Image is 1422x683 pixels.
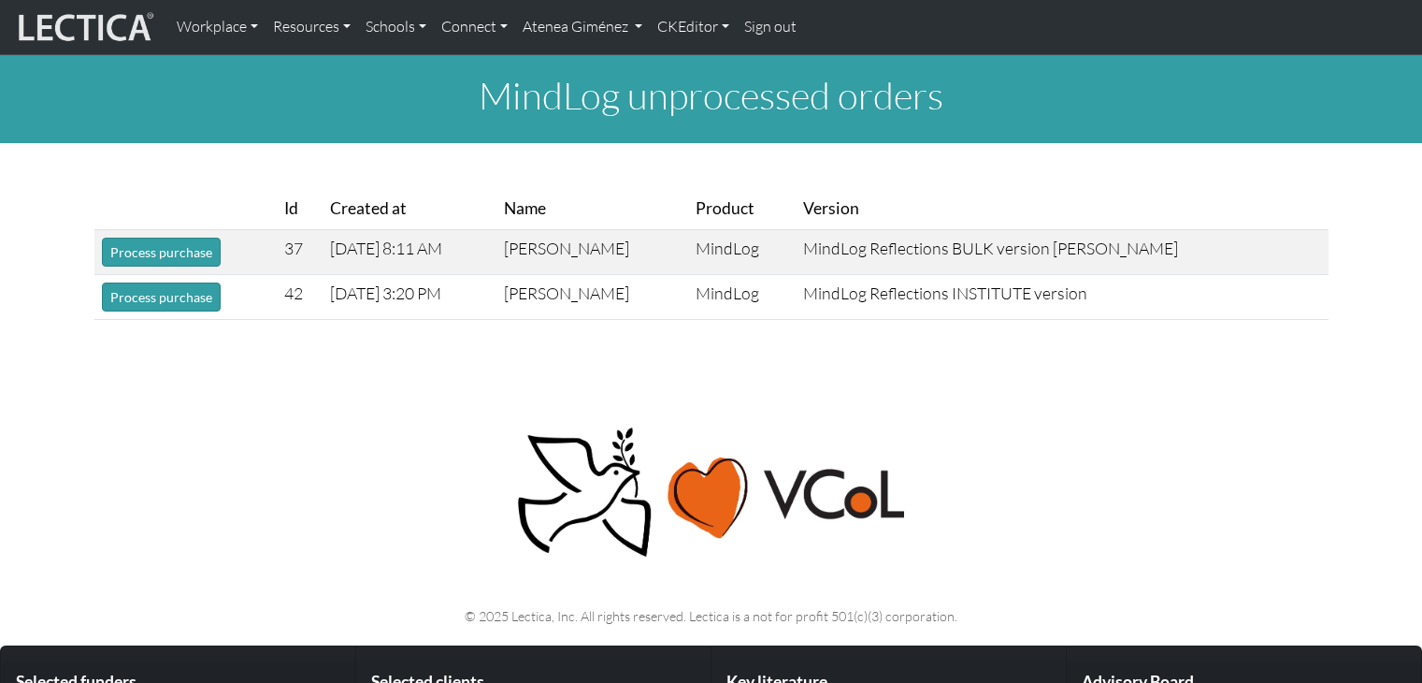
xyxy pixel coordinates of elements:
[515,7,650,47] a: Atenea Giménez
[323,275,496,320] td: [DATE] 3:20 PM
[277,230,323,275] td: 37
[169,7,266,47] a: Workplace
[102,283,221,312] button: Process purchase
[277,275,323,320] td: 42
[14,9,154,45] img: lecticalive
[688,275,796,320] td: MindLog
[496,275,688,320] td: [PERSON_NAME]
[796,188,1329,230] th: Version
[511,425,912,560] img: Peace, love, VCoL
[106,605,1317,627] p: © 2025 Lectica, Inc. All rights reserved. Lectica is a not for profit 501(c)(3) corporation.
[358,7,434,47] a: Schools
[688,188,796,230] th: Product
[102,238,221,267] button: Process purchase
[496,188,688,230] th: Name
[434,7,515,47] a: Connect
[796,275,1329,320] td: MindLog Reflections INSTITUTE version
[796,230,1329,275] td: MindLog Reflections BULK version [PERSON_NAME]
[323,188,496,230] th: Created at
[650,7,737,47] a: CKEditor
[323,230,496,275] td: [DATE] 8:11 AM
[277,188,323,230] th: Id
[496,230,688,275] td: [PERSON_NAME]
[688,230,796,275] td: MindLog
[737,7,804,47] a: Sign out
[266,7,358,47] a: Resources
